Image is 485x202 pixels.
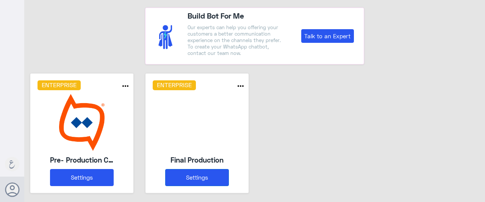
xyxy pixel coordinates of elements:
[121,81,130,92] button: more_horiz
[38,80,81,90] h6: Enterprise
[165,155,229,165] h5: Final Production
[301,29,354,43] a: Talk to an Expert
[188,24,285,56] p: Our experts can help you offering your customers a better communication experience on the channel...
[50,169,114,186] button: Settings
[121,81,130,91] i: more_horiz
[188,10,285,21] h4: Build Bot For Me
[236,81,245,91] i: more_horiz
[38,94,127,151] img: bot image
[50,155,114,165] h5: Pre- Production CAE
[153,95,184,103] img: 118748111652893
[236,81,245,92] button: more_horiz
[153,80,196,90] h6: Enterprise
[5,182,19,197] button: Avatar
[165,169,229,186] button: Settings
